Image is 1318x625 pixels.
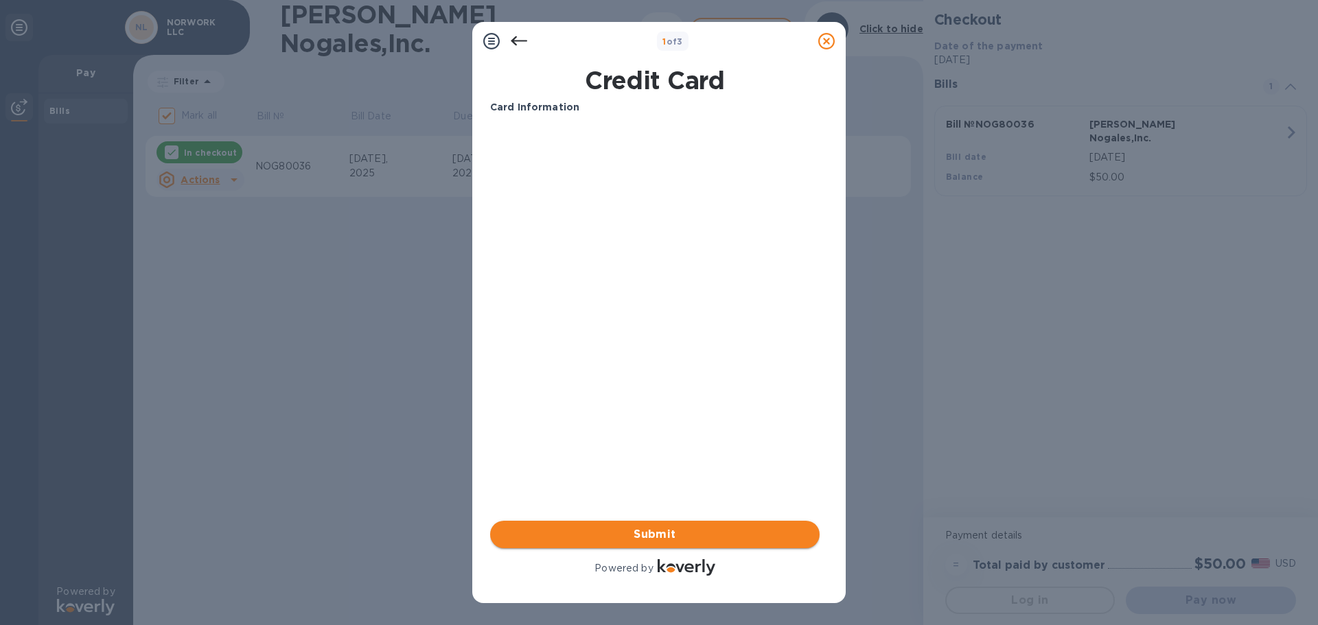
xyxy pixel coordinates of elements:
span: Submit [501,526,809,543]
span: 1 [662,36,666,47]
iframe: Your browser does not support iframes [490,126,820,331]
p: Powered by [594,561,653,576]
img: Logo [658,559,715,576]
h1: Credit Card [485,66,825,95]
b: of 3 [662,36,683,47]
b: Card Information [490,102,579,113]
button: Submit [490,521,820,548]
